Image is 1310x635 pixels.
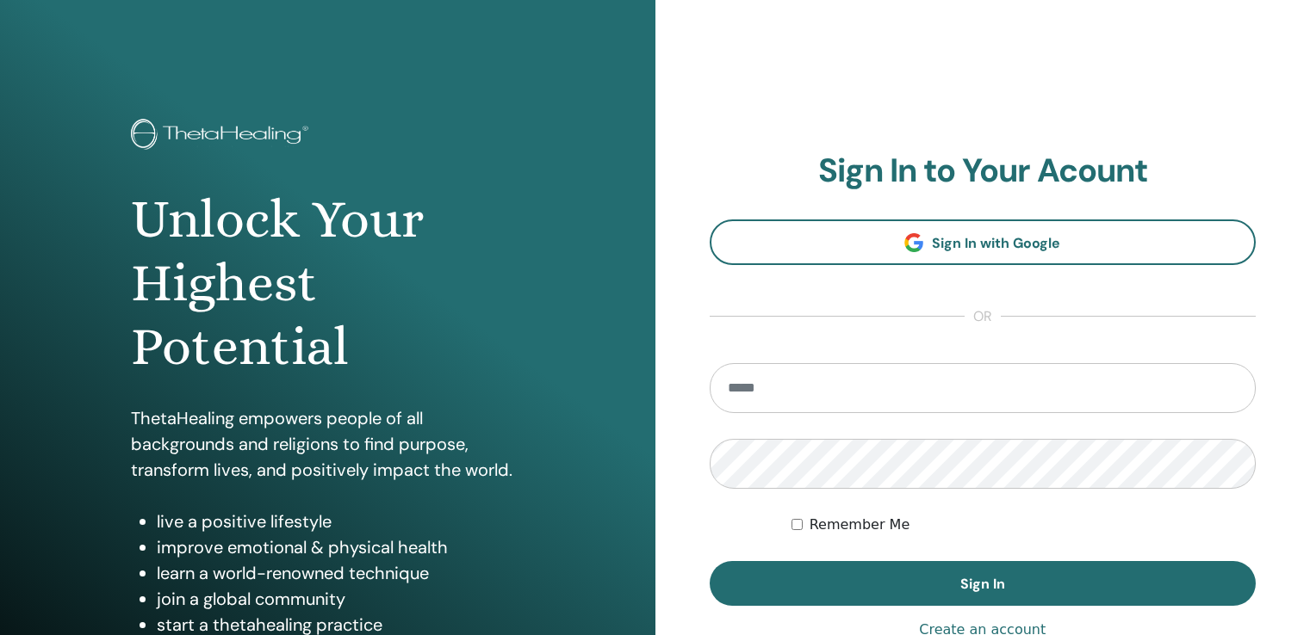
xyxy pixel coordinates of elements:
[965,306,1001,327] span: or
[810,515,910,535] label: Remember Me
[710,219,1257,265] a: Sign In with Google
[131,188,525,379] h1: Unlock Your Highest Potential
[710,561,1257,606] button: Sign In
[157,509,525,534] li: live a positive lifestyle
[710,151,1257,191] h2: Sign In to Your Acount
[932,234,1060,252] span: Sign In with Google
[157,560,525,586] li: learn a world-renowned technique
[157,586,525,612] li: join a global community
[792,515,1256,535] div: Keep me authenticated indefinitely or until I manually logout
[960,575,1005,593] span: Sign In
[131,405,525,483] p: ThetaHealing empowers people of all backgrounds and religions to find purpose, transform lives, a...
[157,534,525,560] li: improve emotional & physical health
